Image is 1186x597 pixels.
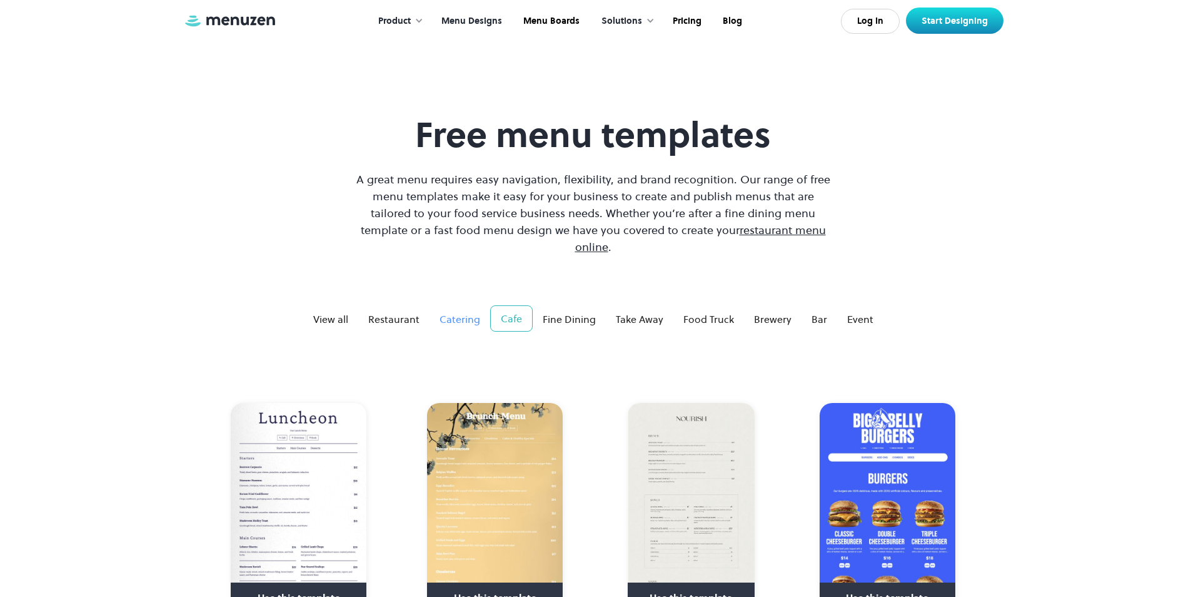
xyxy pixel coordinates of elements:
[661,2,711,41] a: Pricing
[847,312,873,327] div: Event
[430,2,511,41] a: Menu Designs
[589,2,661,41] div: Solutions
[601,14,642,28] div: Solutions
[616,312,663,327] div: Take Away
[378,14,411,28] div: Product
[440,312,480,327] div: Catering
[353,114,833,156] h1: Free menu templates
[683,312,734,327] div: Food Truck
[906,8,1003,34] a: Start Designing
[366,2,430,41] div: Product
[368,312,420,327] div: Restaurant
[511,2,589,41] a: Menu Boards
[353,171,833,255] p: A great menu requires easy navigation, flexibility, and brand recognition. Our range of free menu...
[841,9,900,34] a: Log In
[313,312,348,327] div: View all
[711,2,751,41] a: Blog
[543,312,596,327] div: Fine Dining
[812,312,827,327] div: Bar
[501,311,522,326] div: Cafe
[754,312,792,327] div: Brewery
